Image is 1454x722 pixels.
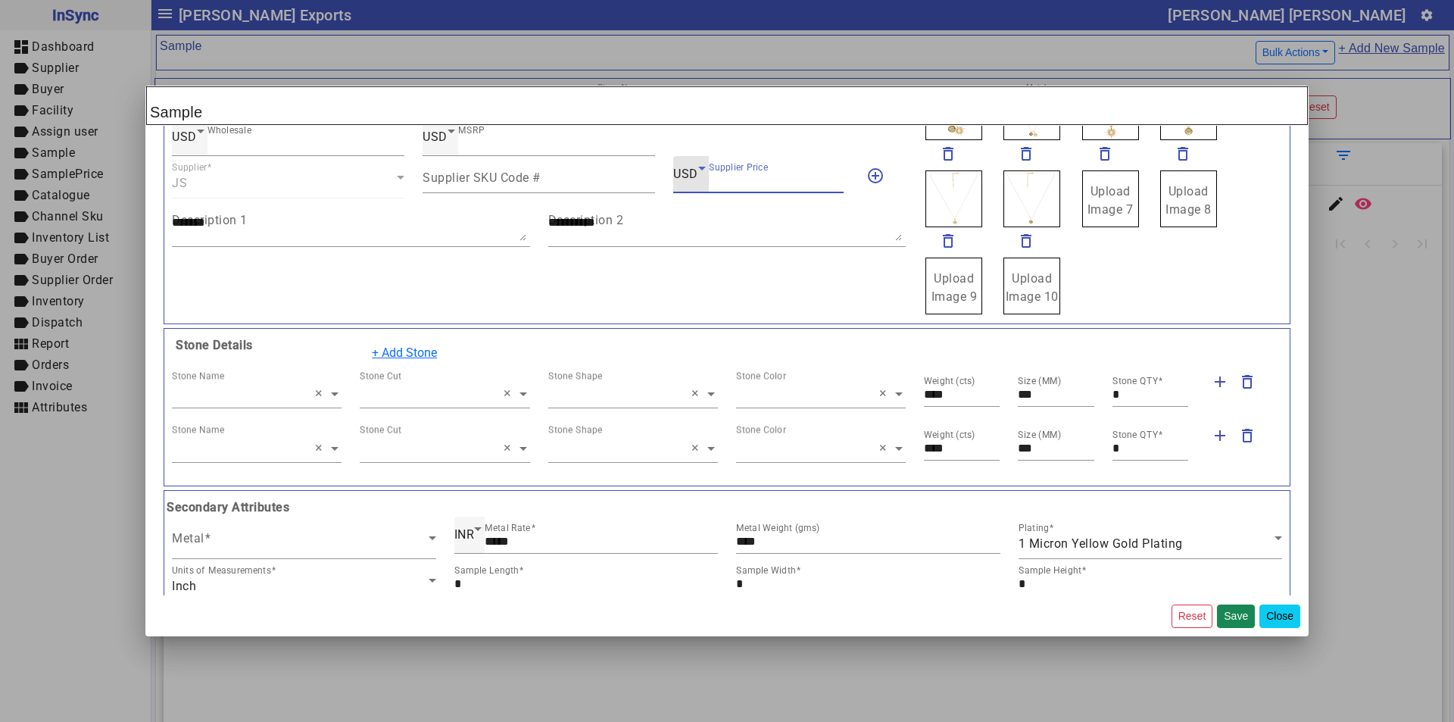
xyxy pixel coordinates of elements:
span: Clear all [691,385,704,403]
mat-label: Supplier SKU Code # [423,170,541,184]
b: Secondary Attributes [163,499,1291,517]
button: Save [1217,605,1255,628]
mat-label: MSRP [458,125,485,136]
button: Close [1259,605,1300,628]
h2: Sample [146,86,1308,125]
mat-icon: delete_outline [1096,145,1114,163]
mat-label: Supplier Price [709,162,768,173]
div: Stone Shape [548,369,603,383]
span: Clear all [315,385,328,403]
span: Clear all [315,439,328,458]
mat-icon: delete_outline [1017,232,1035,250]
span: Upload Image 9 [931,271,978,304]
mat-label: Supplier [172,162,207,173]
span: Clear all [691,439,704,458]
div: Stone Cut [360,424,401,437]
span: Upload Image 10 [1006,271,1059,304]
span: Clear all [504,385,516,403]
div: Stone Color [736,369,786,383]
mat-label: Sample Length [454,565,519,576]
mat-label: Metal Weight (gms) [736,523,820,533]
span: USD [423,130,448,144]
div: Stone Cut [360,369,401,383]
mat-label: Wholesale [207,125,251,136]
img: 1c41cfeb-7e43-4b1b-a84b-cb1742935cac [925,170,982,227]
span: Upload Image 7 [1087,184,1134,217]
button: + Add Stone [362,339,447,367]
mat-label: Size (MM) [1018,430,1062,440]
span: Inch [172,579,196,593]
mat-label: Stone QTY [1112,376,1158,386]
span: Clear all [504,439,516,458]
mat-label: Units of Measurements [172,565,271,576]
div: Stone Name [172,424,224,437]
mat-label: Weight (cts) [924,430,975,440]
mat-label: Sample Height [1019,565,1081,576]
mat-label: Sample Width [736,565,796,576]
div: Stone Name [172,369,224,383]
div: Stone Color [736,424,786,437]
mat-icon: delete_outline [1174,145,1192,163]
mat-icon: add [1211,373,1229,391]
div: Stone Shape [548,424,603,437]
mat-icon: delete_outline [939,232,957,250]
mat-label: Description 1 [172,212,248,227]
mat-icon: delete_outline [1017,145,1035,163]
mat-icon: add_circle_outline [866,167,885,185]
img: 88af6c1f-5a4a-41f1-8321-fbc9956d7945 [1003,170,1060,227]
mat-label: Plating [1019,523,1049,533]
span: USD [673,167,698,181]
mat-label: Description 2 [548,212,624,227]
b: Stone Details [172,338,253,352]
span: Clear all [879,439,892,458]
span: INR [454,527,475,542]
span: USD [172,130,197,144]
mat-icon: add [1211,427,1229,445]
mat-label: Metal Rate [485,523,531,533]
mat-icon: delete_outline [939,145,957,163]
mat-label: Weight (cts) [924,376,975,386]
mat-icon: delete_outline [1238,373,1256,391]
span: 1 Micron Yellow Gold Plating [1019,536,1183,551]
mat-label: Stone QTY [1112,430,1158,440]
mat-label: Metal [172,530,204,545]
button: Reset [1172,605,1213,628]
span: Clear all [879,385,892,403]
mat-icon: delete_outline [1238,427,1256,445]
span: Upload Image 8 [1165,184,1212,217]
mat-label: Size (MM) [1018,376,1062,386]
